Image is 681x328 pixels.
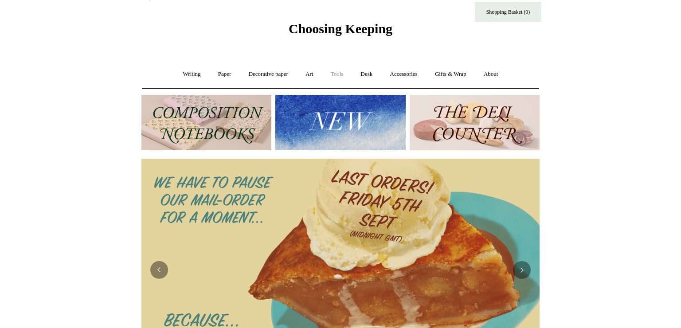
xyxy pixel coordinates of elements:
a: Accessories [382,62,426,86]
img: New.jpg__PID:f73bdf93-380a-4a35-bcfe-7823039498e1 [275,95,405,150]
a: Gifts & Wrap [427,62,474,86]
a: Writing [175,62,209,86]
button: Previous [150,261,168,279]
button: Next [513,261,531,279]
a: Shopping Basket (0) [475,2,541,22]
a: About [476,62,506,86]
a: Tools [323,62,352,86]
span: Choosing Keeping [289,21,392,36]
a: Decorative paper [241,62,296,86]
a: Paper [210,62,239,86]
img: The Deli Counter [410,95,540,150]
a: Desk [353,62,381,86]
a: Choosing Keeping [289,28,392,35]
img: 202302 Composition ledgers.jpg__PID:69722ee6-fa44-49dd-a067-31375e5d54ec [141,95,271,150]
a: Art [297,62,321,86]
